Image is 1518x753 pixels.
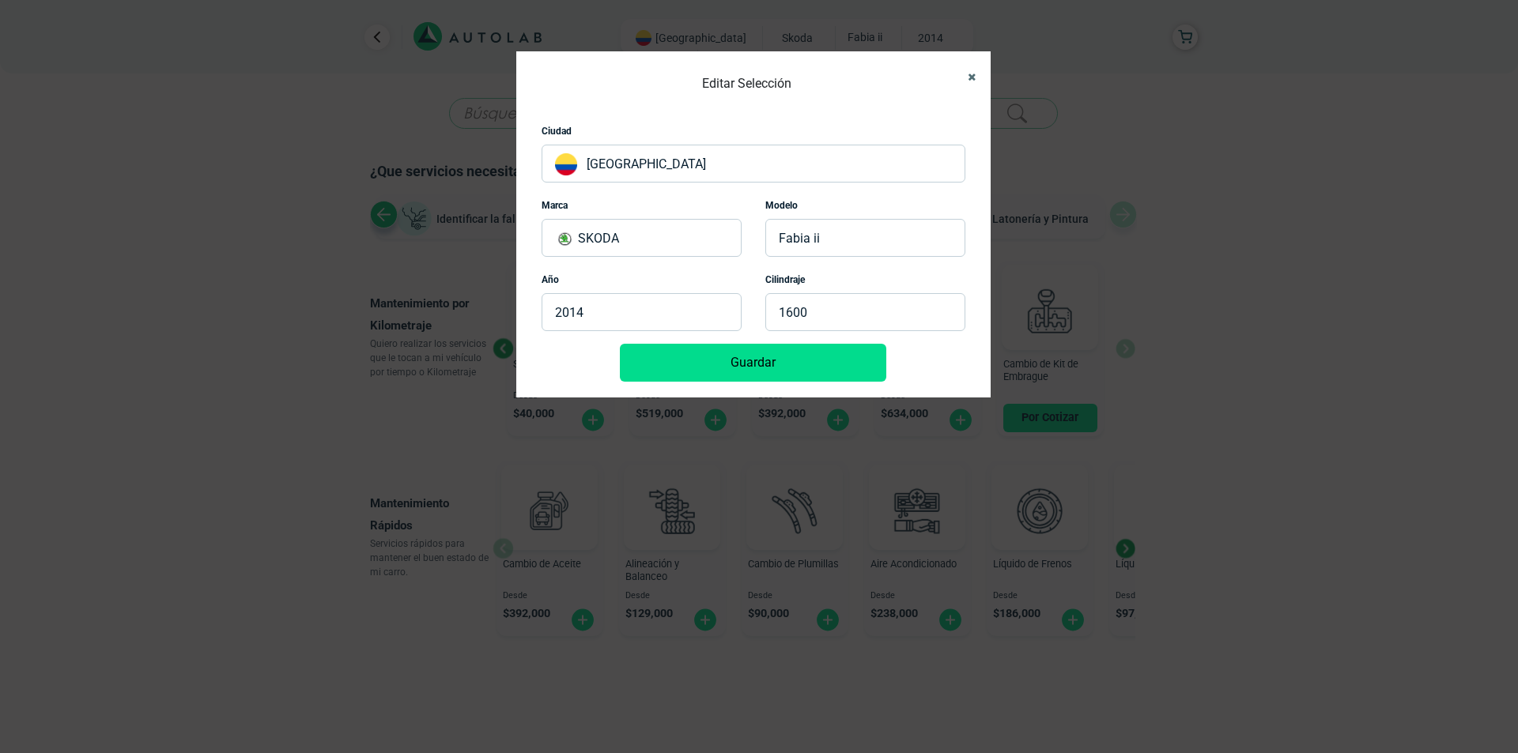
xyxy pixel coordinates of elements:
label: Marca [542,198,568,213]
p: [GEOGRAPHIC_DATA] [542,145,965,183]
p: 2014 [542,293,742,331]
label: Modelo [765,198,798,213]
h4: Editar Selección [702,72,791,96]
p: FABIA II [765,219,965,257]
p: 1600 [765,293,965,331]
label: Ciudad [542,124,572,138]
label: Cilindraje [765,273,805,287]
button: Guardar [620,344,886,382]
label: Año [542,273,559,287]
button: Close [953,59,978,95]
